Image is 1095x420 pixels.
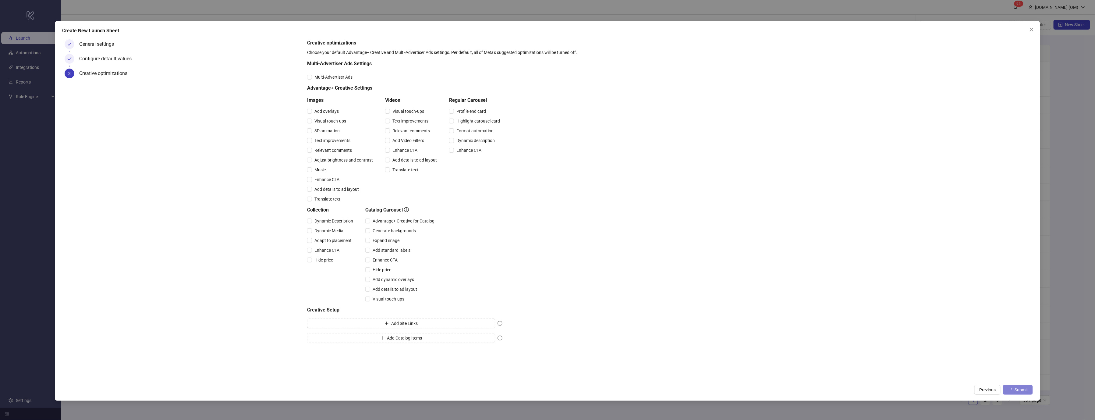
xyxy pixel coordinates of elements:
[390,147,420,154] span: Enhance CTA
[370,218,437,224] span: Advantage+ Creative for Catalog
[307,97,375,104] h5: Images
[79,54,136,64] div: Configure default values
[307,306,502,314] h5: Creative Setup
[1029,27,1034,32] span: close
[312,118,349,124] span: Visual touch-ups
[67,57,72,61] span: check
[62,27,1033,34] div: Create New Launch Sheet
[404,207,409,212] span: info-circle
[312,157,375,163] span: Adjust brightness and contrast
[390,166,421,173] span: Translate text
[312,186,361,193] span: Add details to ad layout
[454,118,502,124] span: Highlight carousel card
[312,127,342,134] span: 3D animation
[370,266,394,273] span: Hide price
[1003,385,1033,395] button: Submit
[390,108,427,115] span: Visual touch-ups
[307,84,502,92] h5: Advantage+ Creative Settings
[979,387,996,392] span: Previous
[390,137,427,144] span: Add Video Filters
[454,137,497,144] span: Dynamic description
[384,321,389,326] span: plus
[1027,25,1037,34] button: Close
[79,39,119,49] div: General settings
[370,227,418,234] span: Generate backgrounds
[449,97,502,104] h5: Regular Carousel
[974,385,1001,395] button: Previous
[454,147,484,154] span: Enhance CTA
[312,108,341,115] span: Add overlays
[67,42,72,46] span: check
[390,127,432,134] span: Relevant comments
[390,157,439,163] span: Add details to ad layout
[380,336,384,340] span: plus
[498,321,502,326] span: exclamation-circle
[370,237,402,244] span: Expand image
[390,118,431,124] span: Text improvements
[312,147,354,154] span: Relevant comments
[1015,387,1028,392] span: Submit
[307,333,495,343] button: Add Catalog Items
[312,247,342,254] span: Enhance CTA
[370,296,407,302] span: Visual touch-ups
[312,218,356,224] span: Dynamic Description
[365,206,437,214] h5: Catalog Carousel
[307,206,356,214] h5: Collection
[1008,387,1013,392] span: loading
[387,336,422,340] span: Add Catalog Items
[391,321,418,326] span: Add Site Links
[370,257,400,263] span: Enhance CTA
[68,71,71,76] span: 3
[312,74,355,80] span: Multi-Advertiser Ads
[312,166,328,173] span: Music
[307,60,502,67] h5: Multi-Advertiser Ads Settings
[385,97,439,104] h5: Videos
[370,276,416,283] span: Add dynamic overlays
[370,247,413,254] span: Add standard labels
[307,319,495,328] button: Add Site Links
[370,286,420,293] span: Add details to ad layout
[307,39,1030,47] h5: Creative optimizations
[312,196,343,202] span: Translate text
[312,137,353,144] span: Text improvements
[79,69,132,78] div: Creative optimizations
[312,257,335,263] span: Hide price
[312,237,354,244] span: Adapt to placement
[312,227,346,234] span: Dynamic Media
[454,127,496,134] span: Format automation
[312,176,342,183] span: Enhance CTA
[307,49,1030,56] div: Choose your default Advantage+ Creative and Multi-Advertiser Ads settings. Per default, all of Me...
[454,108,488,115] span: Profile end card
[498,336,502,340] span: exclamation-circle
